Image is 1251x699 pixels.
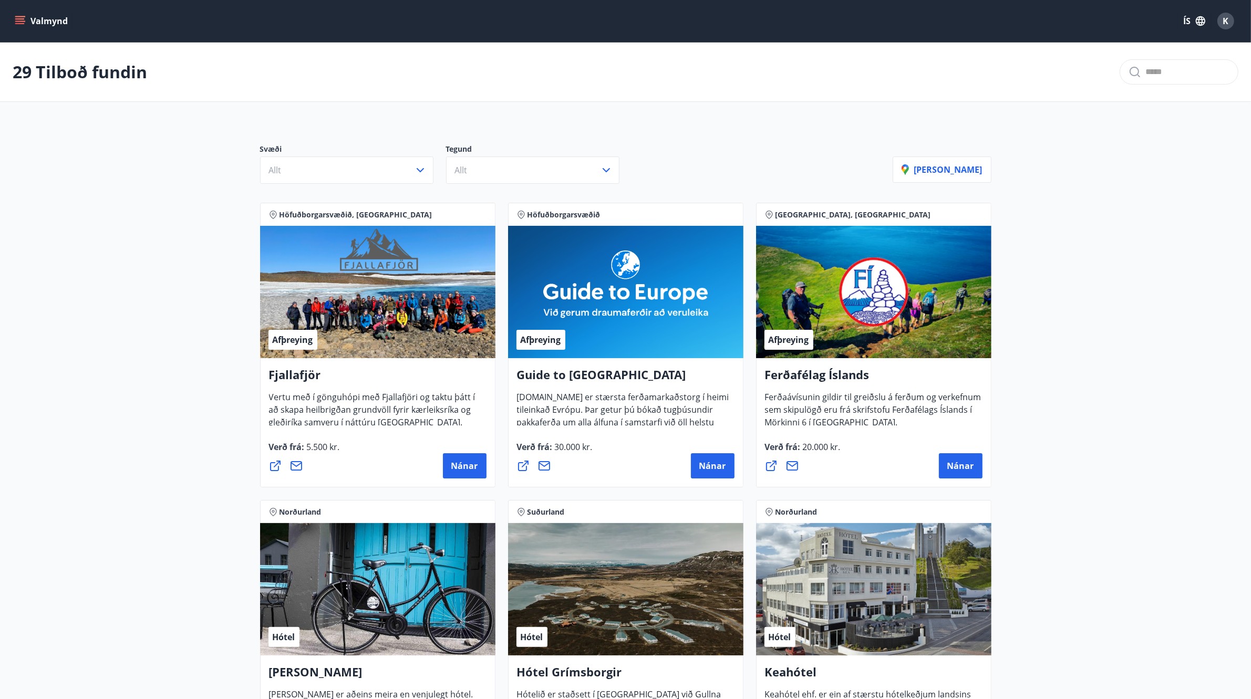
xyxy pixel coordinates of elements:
span: 30.000 kr. [553,441,593,453]
span: 5.500 kr. [305,441,340,453]
span: Verð frá : [765,441,841,461]
h4: Ferðafélag Íslands [765,367,983,391]
button: K [1213,8,1238,34]
button: [PERSON_NAME] [893,157,991,183]
p: Tegund [446,144,632,157]
span: Afþreying [769,334,809,346]
h4: Hótel Grímsborgir [517,664,735,688]
span: Hótel [769,631,791,643]
h4: Guide to [GEOGRAPHIC_DATA] [517,367,735,391]
span: Nánar [947,460,974,472]
span: 20.000 kr. [801,441,841,453]
span: Suðurland [528,507,565,517]
span: Hótel [521,631,543,643]
span: Allt [269,164,282,176]
span: Höfuðborgarsvæðið [528,210,601,220]
span: Afþreying [273,334,313,346]
button: Nánar [691,453,735,478]
span: Hótel [273,631,295,643]
span: Nánar [451,460,478,472]
p: 29 Tilboð fundin [13,60,147,84]
span: Nánar [699,460,726,472]
span: Norðurland [280,507,322,517]
span: Ferðaávísunin gildir til greiðslu á ferðum og verkefnum sem skipulögð eru frá skrifstofu Ferðafél... [765,391,981,436]
h4: Fjallafjör [269,367,487,391]
h4: Keahótel [765,664,983,688]
span: Vertu með í gönguhópi með Fjallafjöri og taktu þátt í að skapa heilbrigðan grundvöll fyrir kærlei... [269,391,475,436]
span: Verð frá : [517,441,593,461]
span: [DOMAIN_NAME] er stærsta ferðamarkaðstorg í heimi tileinkað Evrópu. Þar getur þú bókað tugþúsundi... [517,391,729,462]
p: [PERSON_NAME] [902,164,983,175]
span: Afþreying [521,334,561,346]
span: Verð frá : [269,441,340,461]
button: menu [13,12,72,30]
button: Nánar [443,453,487,478]
span: Norðurland [776,507,818,517]
h4: [PERSON_NAME] [269,664,487,688]
button: Nánar [939,453,983,478]
span: Höfuðborgarsvæðið, [GEOGRAPHIC_DATA] [280,210,432,220]
p: Svæði [260,144,446,157]
span: [GEOGRAPHIC_DATA], [GEOGRAPHIC_DATA] [776,210,931,220]
span: Allt [455,164,468,176]
button: Allt [260,157,433,184]
span: K [1223,15,1229,27]
button: Allt [446,157,619,184]
button: ÍS [1177,12,1211,30]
